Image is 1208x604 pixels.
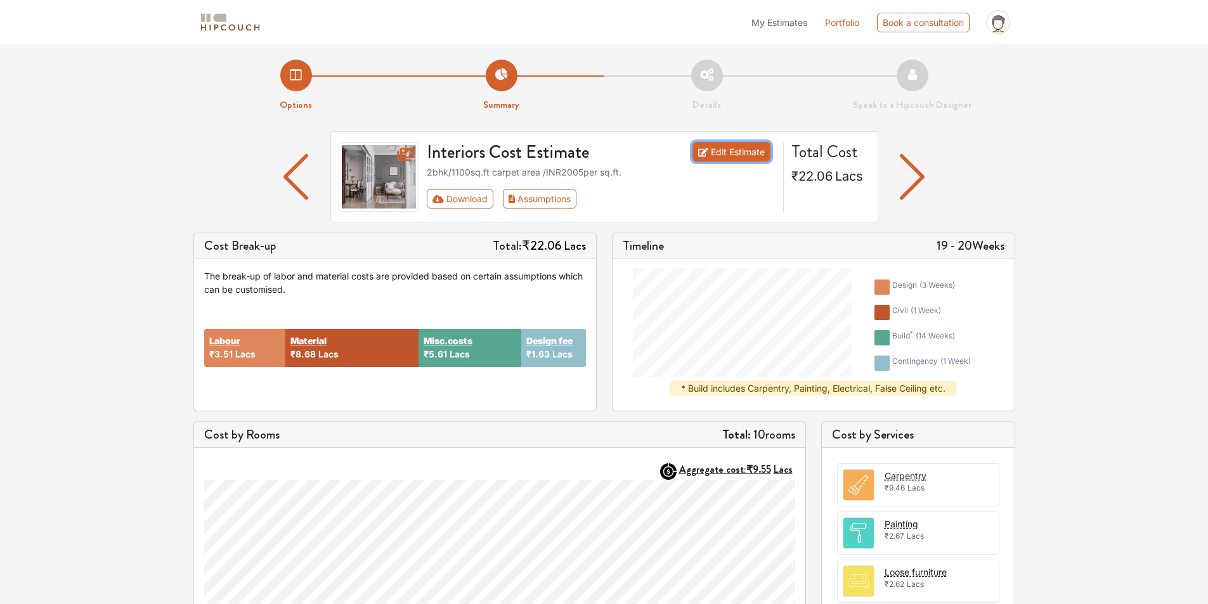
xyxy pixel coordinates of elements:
[892,356,971,371] div: contingency
[853,98,971,112] strong: Speak to a Hipcouch Designer
[679,462,793,477] strong: Aggregate cost:
[774,462,793,477] span: Lacs
[290,349,316,359] span: ₹8.68
[916,331,955,340] span: ( 14 weeks )
[424,349,447,359] span: ₹5.61
[900,154,925,200] img: arrow left
[427,165,776,179] div: 2bhk / 1100 sq.ft carpet area /INR 2005 per sq.ft.
[424,334,472,347] button: Misc.costs
[940,356,971,366] span: ( 1 week )
[283,154,308,200] img: arrow left
[450,349,470,359] span: Lacs
[564,236,586,255] span: Lacs
[885,469,926,482] button: Carpentry
[204,427,280,442] h5: Cost by Rooms
[843,518,874,548] img: room.svg
[493,238,586,254] h5: Total:
[885,565,947,579] button: Loose furniture
[427,189,493,209] button: Download
[885,579,904,589] span: ₹2.62
[885,483,905,492] span: ₹9.46
[198,11,262,34] img: logo-horizontal.svg
[483,98,519,112] strong: Summary
[885,531,904,541] span: ₹2.67
[427,189,776,209] div: Toolbar with button groups
[204,238,276,254] h5: Cost Break-up
[339,142,420,212] img: gallery
[911,305,941,315] span: ( 1 week )
[892,330,955,345] div: build
[552,349,573,359] span: Lacs
[937,238,1004,254] h5: 19 - 20 Weeks
[280,98,312,112] strong: Options
[623,238,664,254] h5: Timeline
[919,280,955,290] span: ( 3 weeks )
[885,517,918,530] button: Painting
[235,349,256,359] span: Lacs
[526,349,550,359] span: ₹1.63
[791,142,867,162] h4: Total Cost
[660,463,677,480] img: AggregateIcon
[907,579,924,589] span: Lacs
[751,17,807,28] span: My Estimates
[877,13,970,32] div: Book a consultation
[522,236,561,255] span: ₹22.06
[722,425,751,444] strong: Total:
[427,189,587,209] div: First group
[843,470,874,500] img: room.svg
[907,531,924,541] span: Lacs
[832,427,1004,442] h5: Cost by Services
[209,334,240,347] button: Labour
[526,334,573,347] button: Design fee
[907,483,925,492] span: Lacs
[722,427,795,442] h5: 10 rooms
[290,334,327,347] button: Material
[670,381,956,395] div: * Build includes Carpentry, Painting, Electrical, False Ceiling etc.
[835,169,863,184] span: Lacs
[791,169,833,184] span: ₹22.06
[746,462,771,477] span: ₹9.55
[318,349,339,359] span: Lacs
[503,189,577,209] button: Assumptions
[198,8,262,37] span: logo-horizontal.svg
[692,142,770,162] a: Edit Estimate
[419,142,661,164] h3: Interiors Cost Estimate
[209,349,233,359] span: ₹3.51
[825,16,859,29] a: Portfolio
[692,98,721,112] strong: Details
[204,269,586,296] div: The break-up of labor and material costs are provided based on certain assumptions which can be c...
[892,305,941,320] div: civil
[892,280,955,295] div: design
[679,463,795,475] button: Aggregate cost:₹9.55Lacs
[843,566,874,596] img: room.svg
